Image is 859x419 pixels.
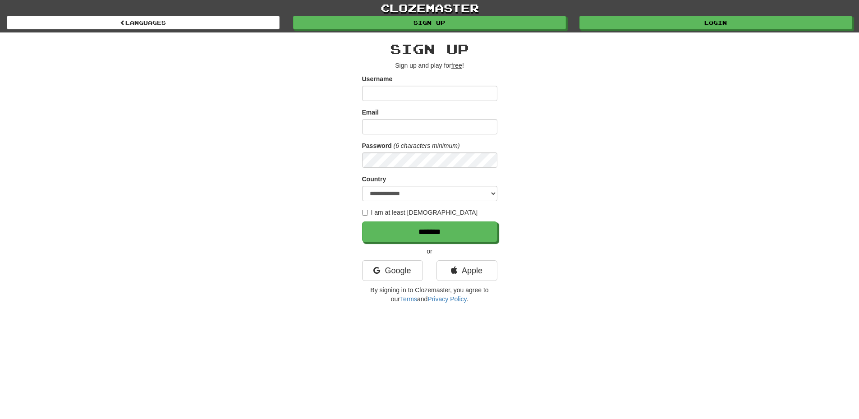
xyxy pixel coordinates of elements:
[579,16,852,29] a: Login
[362,210,368,216] input: I am at least [DEMOGRAPHIC_DATA]
[362,247,497,256] p: or
[362,61,497,70] p: Sign up and play for !
[293,16,566,29] a: Sign up
[400,295,417,303] a: Terms
[362,260,423,281] a: Google
[362,175,386,184] label: Country
[394,142,460,149] em: (6 characters minimum)
[362,141,392,150] label: Password
[427,295,466,303] a: Privacy Policy
[7,16,280,29] a: Languages
[362,208,478,217] label: I am at least [DEMOGRAPHIC_DATA]
[362,41,497,56] h2: Sign up
[362,108,379,117] label: Email
[362,285,497,304] p: By signing in to Clozemaster, you agree to our and .
[436,260,497,281] a: Apple
[362,74,393,83] label: Username
[451,62,462,69] u: free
